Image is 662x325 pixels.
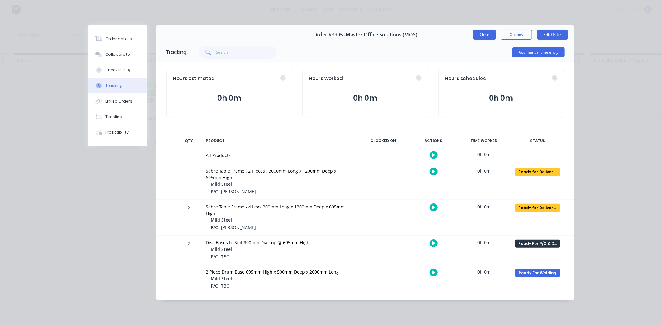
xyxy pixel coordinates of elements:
span: P/C [211,224,218,231]
div: Sabre Table Frame ( 2 Pieces ) 3000mm Long x 1200mm Deep x 695mm High [206,168,352,181]
div: 0h 0m [461,265,507,279]
button: Profitability [88,125,147,140]
button: 0h 0m [173,92,286,104]
span: [PERSON_NAME] [221,224,256,230]
button: Edit Order [537,30,568,40]
span: Hours scheduled [445,75,487,82]
div: Tracking [166,49,186,56]
div: QTY [180,134,198,147]
span: Master Office Solutions (MOS) [346,32,417,38]
div: 0h 0m [461,164,507,178]
div: 0h 0m [461,236,507,250]
div: Disc Bases to Suit 900mm Dia Top @ 695mm High [206,239,352,246]
span: Mild Steel [211,181,232,187]
div: Collaborate [105,52,130,57]
span: P/C [211,253,218,260]
span: Hours worked [309,75,343,82]
button: Ready for Delivery/Pick Up [515,203,560,212]
div: TIME WORKED [461,134,507,147]
div: Linked Orders [105,98,132,104]
div: Ready For Welding [515,269,560,277]
button: Close [473,30,496,40]
div: 0h 0m [461,147,507,161]
span: Mild Steel [211,275,232,282]
button: Options [501,30,532,40]
div: PRODUCT [202,134,356,147]
button: Order details [88,31,147,47]
span: [PERSON_NAME] [221,189,256,194]
div: Profitability [105,130,129,135]
div: Tracking [105,83,122,88]
span: TBC [221,283,229,289]
div: Ready For P/C & Docket [515,240,560,248]
button: Ready For P/C & Docket [515,239,560,248]
div: Checklists 0/0 [105,67,133,73]
div: ACTIONS [410,134,457,147]
span: TBC [221,254,229,260]
span: P/C [211,188,218,195]
span: Mild Steel [211,246,232,252]
div: Sabre Table Frame - 4 Legs 200mm Long x 1200mm Deep x 695mm High [206,203,352,217]
span: Hours estimated [173,75,215,82]
button: Linked Orders [88,93,147,109]
div: 2 [180,237,198,265]
div: 1 [180,266,198,294]
button: Checklists 0/0 [88,62,147,78]
button: Tracking [88,78,147,93]
div: 2 Piece Drum Base 695mm High x 500mm Deep x 2000mm Long [206,269,352,275]
span: Mild Steel [211,217,232,223]
div: CLOCKED ON [360,134,406,147]
span: Order #3905 - [313,32,346,38]
span: P/C [211,283,218,289]
div: Order details [105,36,132,42]
button: 0h 0m [445,92,558,104]
div: All Products [206,152,352,159]
button: Ready for Delivery/Pick Up [515,168,560,176]
input: Search... [216,46,277,59]
div: 0h 0m [461,200,507,214]
button: Collaborate [88,47,147,62]
div: Ready for Delivery/Pick Up [515,168,560,176]
div: STATUS [511,134,564,147]
button: 0h 0m [309,92,422,104]
div: 1 [180,165,198,199]
button: Ready For Welding [515,269,560,277]
div: Ready for Delivery/Pick Up [515,204,560,212]
div: 2 [180,201,198,235]
button: Add manual time entry [512,47,565,57]
div: Timeline [105,114,122,120]
button: Timeline [88,109,147,125]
